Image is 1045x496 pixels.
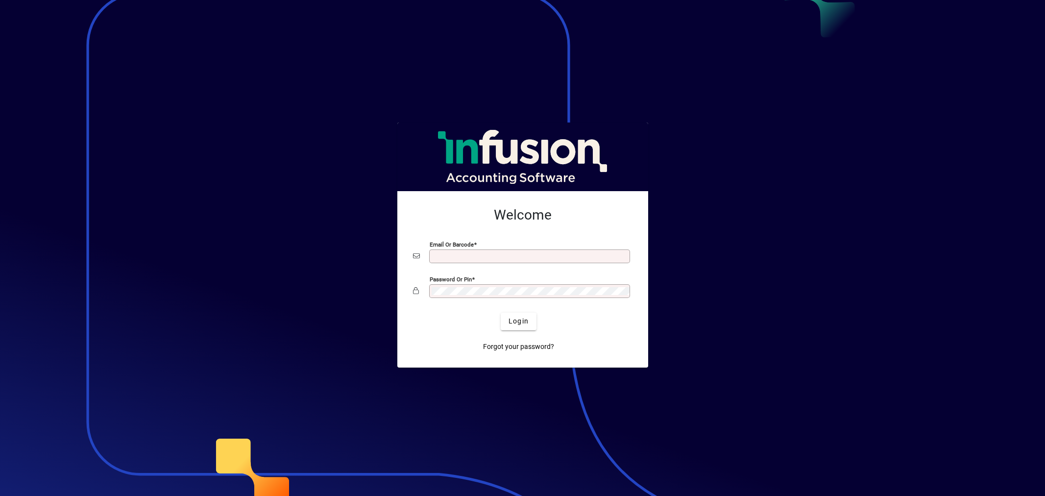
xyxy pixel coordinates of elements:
[479,338,558,356] a: Forgot your password?
[430,275,472,282] mat-label: Password or Pin
[430,241,474,248] mat-label: Email or Barcode
[509,316,529,326] span: Login
[413,207,632,223] h2: Welcome
[501,313,536,330] button: Login
[483,342,554,352] span: Forgot your password?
